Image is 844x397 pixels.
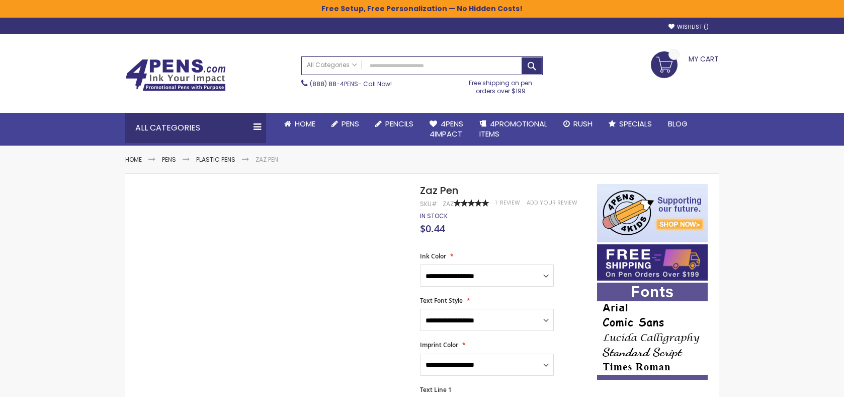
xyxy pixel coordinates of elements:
a: Pens [323,113,367,135]
img: 4Pens Custom Pens and Promotional Products [125,59,226,91]
a: 4Pens4impact [421,113,471,146]
span: Review [500,199,520,207]
span: 1 [495,199,497,207]
li: Zaz Pen [256,156,278,164]
span: Text Font Style [420,296,463,305]
div: Availability [420,212,448,220]
span: 4Pens 4impact [430,118,463,139]
img: Free shipping on orders over $199 [597,244,708,281]
span: $0.44 [420,222,445,235]
a: Home [125,155,142,164]
span: Pencils [385,118,413,129]
a: All Categories [302,57,362,74]
span: Imprint Color [420,341,458,349]
a: Blog [660,113,696,135]
span: Home [295,118,315,129]
a: Home [276,113,323,135]
div: 100% [454,200,489,207]
div: Free shipping on pen orders over $199 [459,75,543,95]
a: 1 Review [495,199,522,207]
a: Pencils [367,113,421,135]
img: 4pens 4 kids [597,184,708,242]
strong: SKU [420,200,439,208]
a: Rush [555,113,601,135]
a: Wishlist [668,23,709,31]
a: Pens [162,155,176,164]
span: Text Line 1 [420,385,452,394]
div: Zaz [443,200,454,208]
span: Rush [573,118,593,129]
span: All Categories [307,61,357,69]
a: Add Your Review [527,199,577,207]
span: Blog [668,118,688,129]
iframe: Google Customer Reviews [761,370,844,397]
a: (888) 88-4PENS [310,80,358,88]
span: 4PROMOTIONAL ITEMS [479,118,547,139]
span: Zaz Pen [420,183,458,197]
span: In stock [420,212,448,220]
span: Specials [619,118,652,129]
a: Specials [601,113,660,135]
a: 4PROMOTIONALITEMS [471,113,555,146]
span: - Call Now! [310,80,392,88]
img: font-personalization-examples [597,283,708,380]
a: Plastic Pens [196,155,235,164]
span: Pens [342,118,359,129]
span: Ink Color [420,252,446,260]
div: All Categories [125,113,266,143]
